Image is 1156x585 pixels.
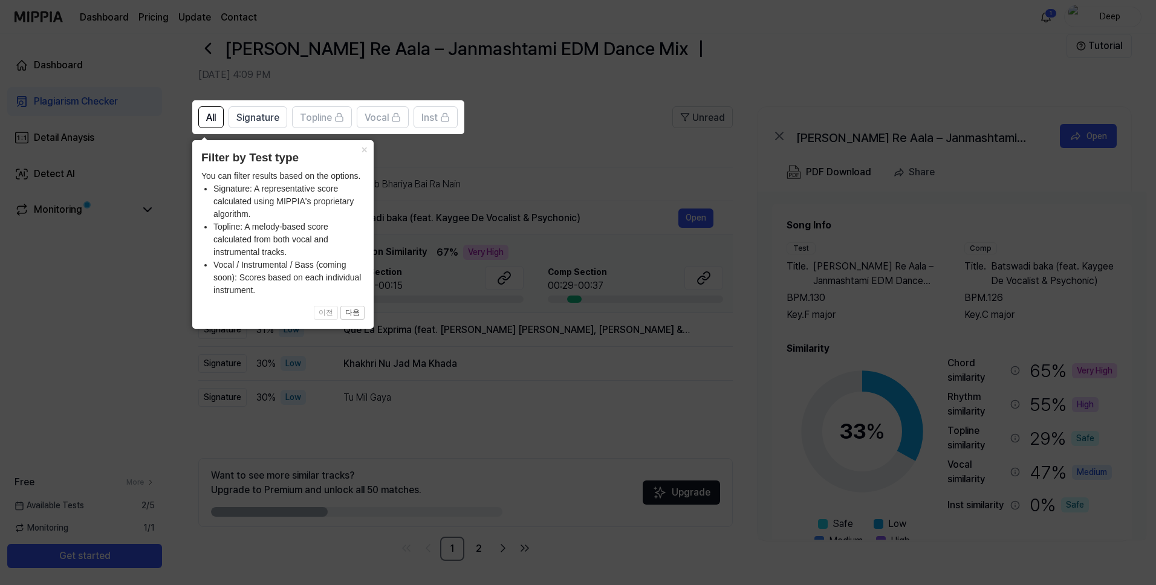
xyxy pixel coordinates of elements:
[340,306,365,320] button: 다음
[421,111,438,125] span: Inst
[206,111,216,125] span: All
[357,106,409,128] button: Vocal
[300,111,332,125] span: Topline
[229,106,287,128] button: Signature
[414,106,458,128] button: Inst
[236,111,279,125] span: Signature
[213,259,365,297] li: Vocal / Instrumental / Bass (coming soon): Scores based on each individual instrument.
[354,140,374,157] button: Close
[198,106,224,128] button: All
[365,111,389,125] span: Vocal
[201,149,365,167] header: Filter by Test type
[213,183,365,221] li: Signature: A representative score calculated using MIPPIA's proprietary algorithm.
[213,221,365,259] li: Topline: A melody-based score calculated from both vocal and instrumental tracks.
[292,106,352,128] button: Topline
[201,170,365,297] div: You can filter results based on the options.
